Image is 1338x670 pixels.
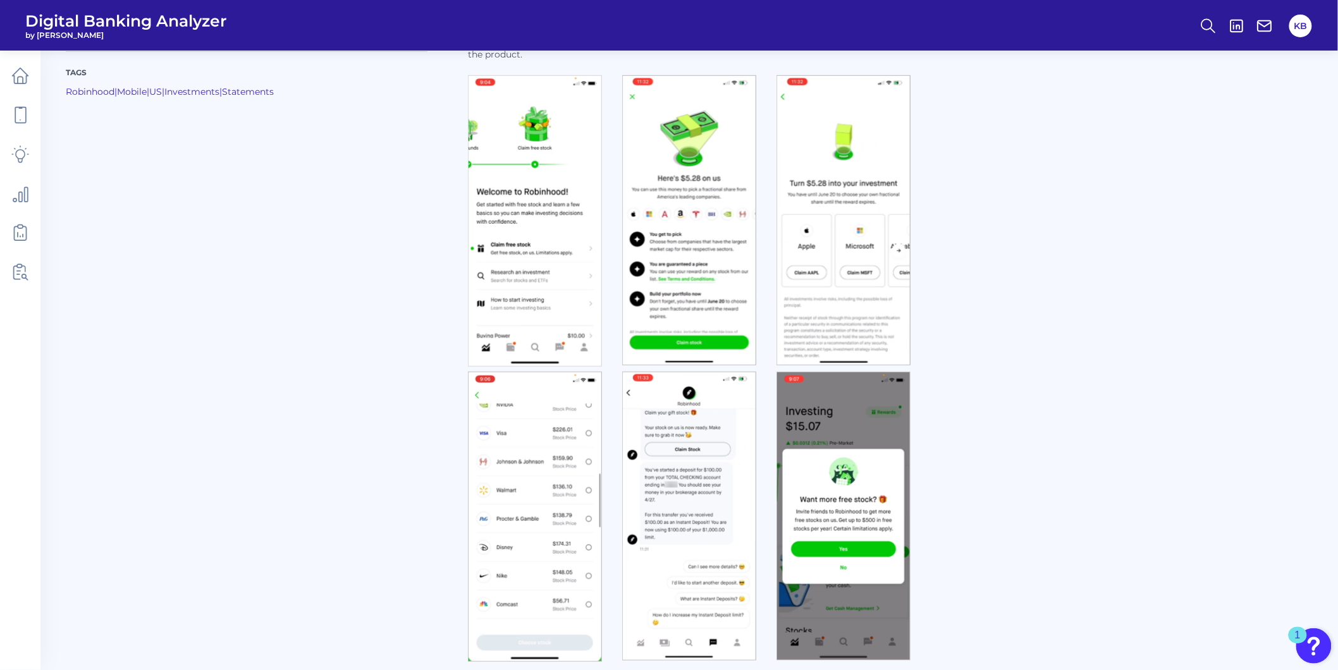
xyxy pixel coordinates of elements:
img: Picture10.png [468,372,602,662]
img: Picture7.png [468,75,602,367]
span: | [147,85,149,97]
button: KB [1289,15,1312,37]
div: 1 [1295,635,1301,652]
img: Picture12.png [776,372,911,661]
img: Picture11.png [622,372,756,661]
span: by [PERSON_NAME] [25,30,227,40]
a: Investments [164,85,219,97]
a: Statements [222,85,274,97]
a: Robinhood [66,85,114,97]
span: | [114,85,117,97]
a: Mobile [117,85,147,97]
a: US [149,85,162,97]
img: Picture8.png [622,75,756,365]
span: Digital Banking Analyzer [25,11,227,30]
p: Tags [66,66,427,78]
img: Picture9.png [776,75,911,365]
span: | [162,85,164,97]
button: Open Resource Center, 1 new notification [1296,628,1332,664]
span: | [219,85,222,97]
